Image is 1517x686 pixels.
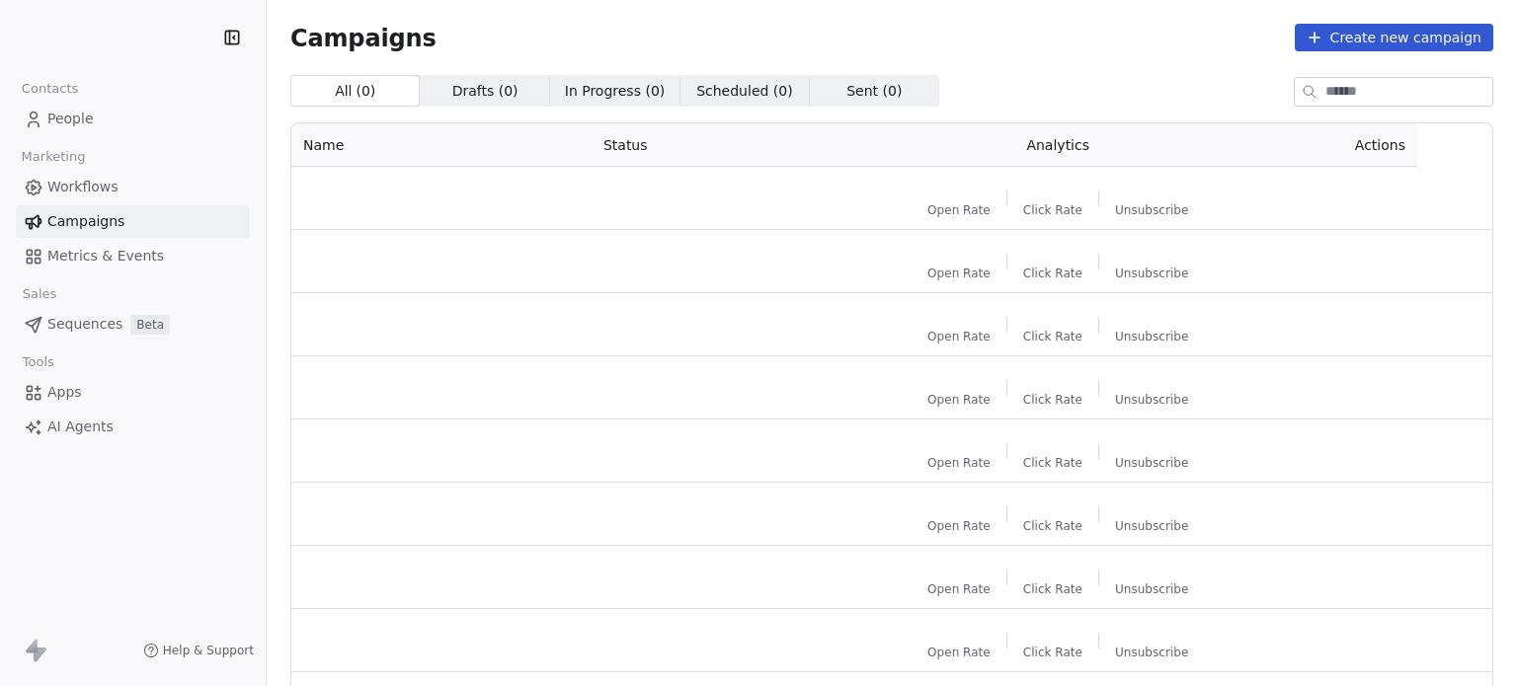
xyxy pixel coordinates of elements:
th: Status [592,123,865,167]
a: Campaigns [16,205,250,238]
button: Create new campaign [1295,24,1493,51]
span: Drafts ( 0 ) [452,81,519,102]
span: Scheduled ( 0 ) [696,81,793,102]
span: Open Rate [927,645,991,660]
th: Name [291,123,592,167]
span: Unsubscribe [1115,518,1188,534]
span: Unsubscribe [1115,645,1188,660]
span: Open Rate [927,581,991,597]
span: Click Rate [1023,202,1082,218]
span: Click Rate [1023,266,1082,281]
a: Workflows [16,171,250,203]
span: Sent ( 0 ) [846,81,902,102]
span: Beta [130,315,170,335]
a: People [16,103,250,135]
span: AI Agents [47,417,114,437]
span: Click Rate [1023,329,1082,344]
span: Unsubscribe [1115,329,1188,344]
span: Click Rate [1023,455,1082,471]
span: Apps [47,382,82,403]
span: Unsubscribe [1115,266,1188,281]
span: Click Rate [1023,645,1082,660]
span: Open Rate [927,329,991,344]
a: Apps [16,376,250,409]
span: People [47,109,94,129]
span: Open Rate [927,266,991,281]
span: Click Rate [1023,581,1082,597]
a: AI Agents [16,411,250,443]
a: Metrics & Events [16,240,250,272]
span: In Progress ( 0 ) [565,81,666,102]
span: Open Rate [927,518,991,534]
span: Open Rate [927,202,991,218]
span: Metrics & Events [47,246,164,267]
span: Campaigns [290,24,437,51]
span: Help & Support [163,643,254,658]
span: Contacts [13,74,87,104]
span: Sales [14,279,65,309]
a: SequencesBeta [16,308,250,341]
span: Tools [14,347,62,377]
span: Click Rate [1023,518,1082,534]
span: Unsubscribe [1115,392,1188,408]
span: Click Rate [1023,392,1082,408]
span: Sequences [47,314,122,335]
span: Marketing [13,142,94,172]
a: Help & Support [143,643,254,658]
span: Unsubscribe [1115,455,1188,471]
span: Unsubscribe [1115,581,1188,597]
span: Open Rate [927,392,991,408]
span: Campaigns [47,211,124,232]
th: Actions [1251,123,1417,167]
span: Workflows [47,177,119,197]
span: Unsubscribe [1115,202,1188,218]
span: Open Rate [927,455,991,471]
th: Analytics [865,123,1251,167]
